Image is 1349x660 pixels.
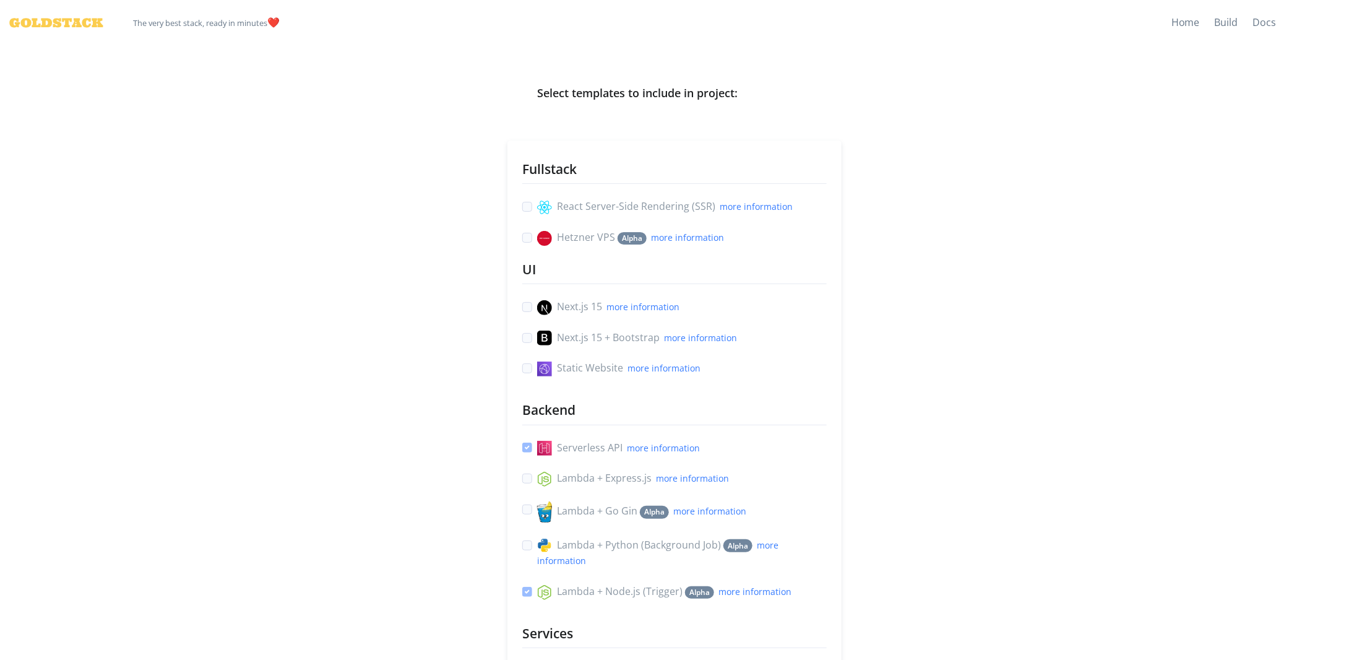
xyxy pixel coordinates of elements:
img: svg%3e [537,300,552,315]
span: Alpha [685,586,714,599]
span: ️❤️ [133,10,280,36]
h2: Services [522,625,827,643]
h2: Fullstack [522,160,827,178]
span: Alpha [640,506,669,519]
label: Hetzner VPS [537,230,724,246]
img: svg%3e [537,362,552,376]
img: svg%3e [537,331,552,345]
small: The very best stack, ready in minutes [133,17,267,28]
span: Alpha [723,539,752,552]
label: Next.js 15 + Bootstrap [537,330,737,346]
a: more information [606,301,679,313]
label: Serverless API [537,440,700,456]
img: go_gin.png [537,502,552,523]
label: Next.js 15 [537,299,679,315]
a: more information [656,472,729,484]
a: more information [627,362,700,374]
iframe: GitHub Star Goldstack [1284,15,1340,28]
img: svg%3e [537,472,552,487]
a: more information [627,442,700,454]
label: Lambda + Python (Background Job) [537,537,827,569]
img: hetzner.svg [537,231,552,246]
label: React Server-Side Rendering (SSR) [537,199,793,215]
img: svg%3e [537,441,552,456]
a: more information [720,201,793,212]
img: svg%3e [537,200,552,215]
h4: Select templates to include in project: [537,85,812,101]
h2: Backend [522,401,827,419]
a: Goldstack Logo [9,10,93,36]
a: more information [664,332,737,344]
h2: UI [522,261,827,279]
label: Lambda + Go Gin [537,502,746,523]
span: Alpha [618,232,647,245]
label: Static Website [537,360,700,376]
a: more information [651,232,724,243]
label: Lambda + Node.js (Trigger) [537,584,791,600]
label: Lambda + Express.js [537,471,729,487]
img: nodejs.svg [537,585,552,600]
img: python.svg [537,538,552,553]
a: more information [673,505,746,517]
a: more information [718,586,791,597]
